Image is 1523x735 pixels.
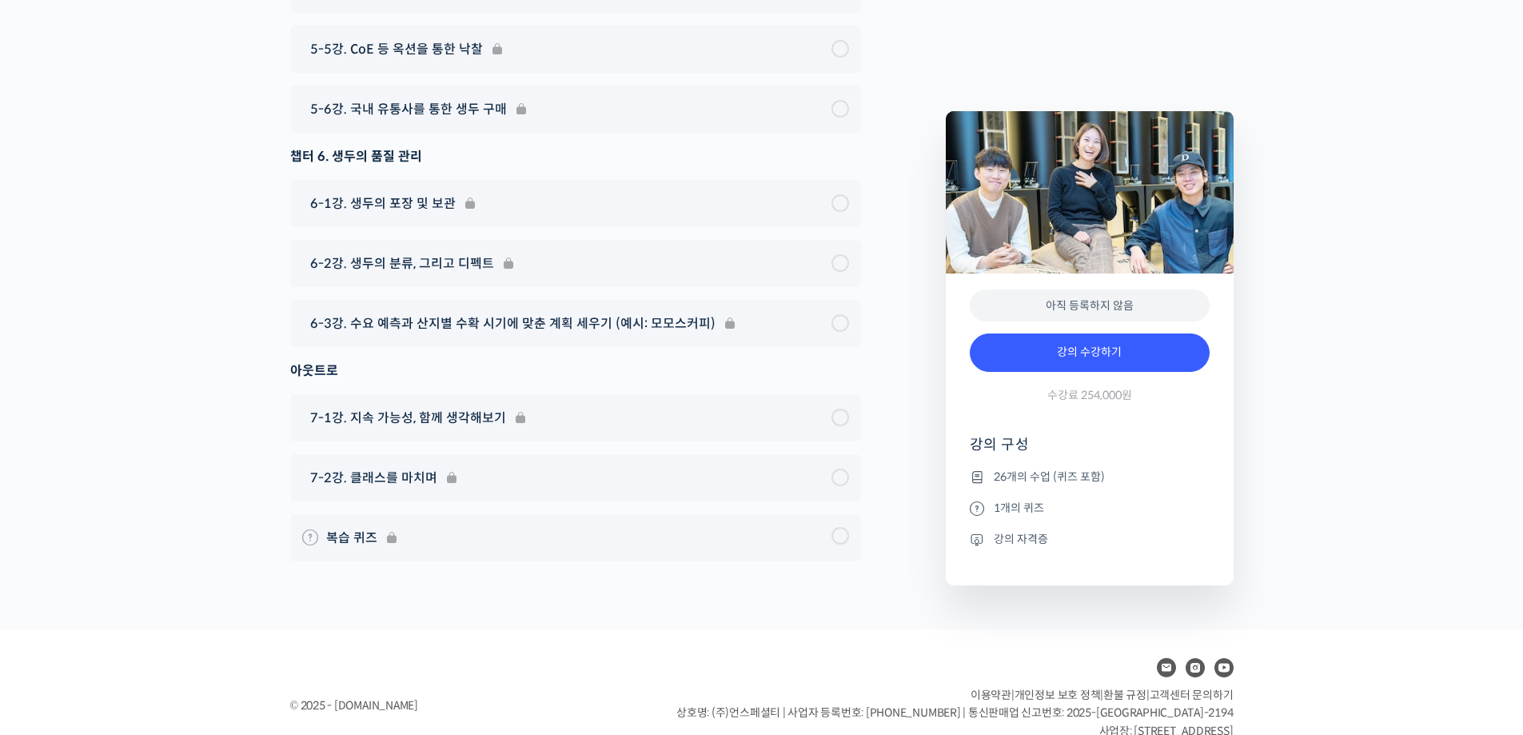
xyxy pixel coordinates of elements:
[971,688,1011,702] a: 이용약관
[1150,688,1234,702] span: 고객센터 문의하기
[970,498,1210,517] li: 1개의 퀴즈
[290,695,637,717] div: © 2025 - [DOMAIN_NAME]
[970,529,1210,549] li: 강의 자격증
[5,507,106,547] a: 홈
[146,532,165,545] span: 대화
[290,146,861,167] div: 챕터 6. 생두의 품질 관리
[1047,388,1132,403] span: 수강료 254,000원
[247,531,266,544] span: 설정
[1103,688,1146,702] a: 환불 규정
[106,507,206,547] a: 대화
[290,360,861,381] div: 아웃트로
[50,531,60,544] span: 홈
[1015,688,1101,702] a: 개인정보 보호 정책
[970,435,1210,467] h4: 강의 구성
[970,467,1210,486] li: 26개의 수업 (퀴즈 포함)
[206,507,307,547] a: 설정
[970,334,1210,372] a: 강의 수강하기
[970,290,1210,322] div: 아직 등록하지 않음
